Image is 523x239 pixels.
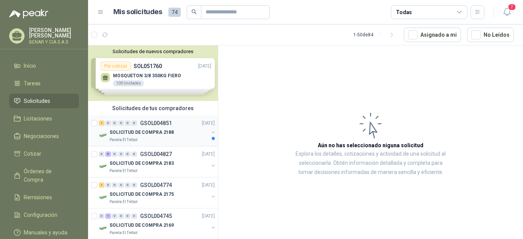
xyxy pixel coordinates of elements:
div: 0 [118,151,124,157]
div: 0 [99,151,105,157]
div: 0 [99,213,105,219]
button: No Leídos [467,28,514,42]
div: 1 - 50 de 84 [353,29,398,41]
div: Solicitudes de nuevos compradoresPor cotizarSOL051760[DATE] MOSQUETON 3/8 350KG FIERO100 Unidades... [88,46,218,101]
img: Company Logo [99,224,108,233]
span: Solicitudes [24,97,50,105]
p: BENAR Y CIA S A S [29,40,79,44]
span: 7 [508,3,516,11]
span: search [191,9,197,15]
div: 0 [125,120,131,126]
button: 7 [500,5,514,19]
img: Company Logo [99,131,108,140]
p: Panela El Trébol [110,137,137,143]
div: 0 [131,151,137,157]
p: Panela El Trébol [110,230,137,236]
div: 0 [112,182,118,188]
p: [PERSON_NAME] [PERSON_NAME] [29,28,79,38]
div: 0 [112,120,118,126]
div: 0 [131,182,137,188]
a: Solicitudes [9,94,79,108]
p: [DATE] [202,182,215,189]
p: GSOL004851 [140,120,172,126]
p: SOLICITUD DE COMPRA 2169 [110,222,174,229]
div: 0 [105,182,111,188]
span: Negociaciones [24,132,59,140]
p: [DATE] [202,120,215,127]
p: SOLICITUD DE COMPRA 2175 [110,191,174,198]
a: Negociaciones [9,129,79,143]
div: 0 [125,213,131,219]
a: 1 0 0 0 0 0 GSOL004851[DATE] Company LogoSOLICITUD DE COMPRA 2188Panela El Trébol [99,119,216,143]
span: Licitaciones [24,114,52,123]
div: 0 [105,120,111,126]
p: Panela El Trébol [110,168,137,174]
img: Logo peakr [9,9,48,18]
p: GSOL004774 [140,182,172,188]
a: Cotizar [9,146,79,161]
span: Remisiones [24,193,52,202]
span: Órdenes de Compra [24,167,72,184]
span: Configuración [24,211,57,219]
p: [DATE] [202,213,215,220]
p: [DATE] [202,151,215,158]
a: Órdenes de Compra [9,164,79,187]
p: SOLICITUD DE COMPRA 2183 [110,160,174,167]
a: 1 0 0 0 0 0 GSOL004774[DATE] Company LogoSOLICITUD DE COMPRA 2175Panela El Trébol [99,180,216,205]
span: 74 [168,8,181,17]
div: 1 [105,213,111,219]
span: Inicio [24,62,36,70]
div: 0 [118,182,124,188]
a: 0 1 0 0 0 0 GSOL004745[DATE] Company LogoSOLICITUD DE COMPRA 2169Panela El Trébol [99,211,216,236]
a: Remisiones [9,190,79,205]
div: 0 [131,213,137,219]
div: 1 [99,182,105,188]
h1: Mis solicitudes [113,7,162,18]
a: Configuración [9,208,79,222]
div: Solicitudes de tus compradores [88,101,218,115]
div: 0 [118,213,124,219]
p: Explora los detalles, cotizaciones y actividad de una solicitud al seleccionarla. Obtén informaci... [295,150,446,177]
img: Company Logo [99,162,108,171]
p: GSOL004745 [140,213,172,219]
div: 0 [112,151,118,157]
div: 0 [125,182,131,188]
a: Tareas [9,76,79,91]
div: Todas [396,8,412,16]
a: 0 6 0 0 0 0 GSOL004827[DATE] Company LogoSOLICITUD DE COMPRA 2183Panela El Trébol [99,150,216,174]
p: SOLICITUD DE COMPRA 2188 [110,129,174,136]
div: 0 [131,120,137,126]
button: Solicitudes de nuevos compradores [91,49,215,54]
button: Asignado a mi [404,28,461,42]
p: Panela El Trébol [110,199,137,205]
span: Manuales y ayuda [24,228,67,237]
p: GSOL004827 [140,151,172,157]
span: Cotizar [24,150,41,158]
div: 0 [125,151,131,157]
div: 0 [112,213,118,219]
div: 1 [99,120,105,126]
div: 6 [105,151,111,157]
div: 0 [118,120,124,126]
a: Licitaciones [9,111,79,126]
a: Inicio [9,59,79,73]
h3: Aún no has seleccionado niguna solicitud [318,141,423,150]
span: Tareas [24,79,41,88]
img: Company Logo [99,193,108,202]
